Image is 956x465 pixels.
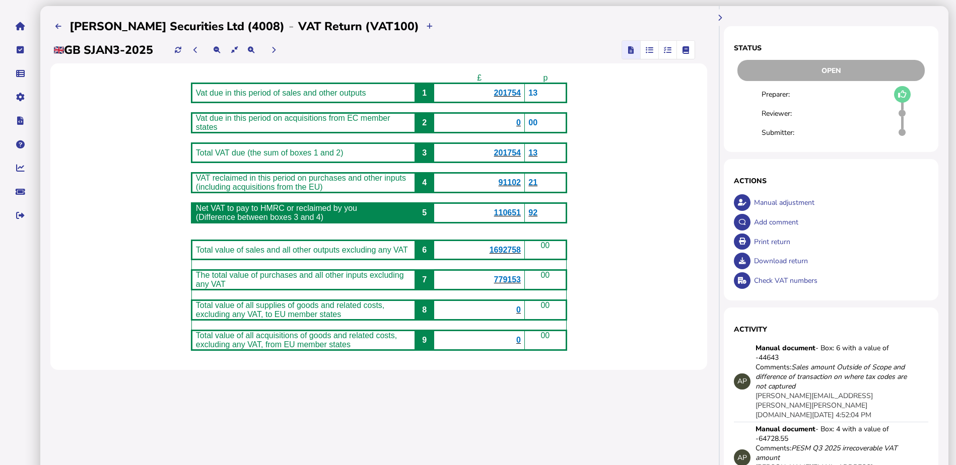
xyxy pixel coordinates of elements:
span: 00 [528,118,537,127]
div: Preparer: [762,90,814,99]
span: 21 [528,178,537,187]
button: Upload transactions [422,18,438,35]
mat-button-toggle: Return view [622,41,640,59]
span: 00 [540,331,550,340]
div: Add comment [752,212,928,232]
span: Net VAT to pay to HMRC or reclaimed by you [196,204,357,212]
mat-button-toggle: Ledger [676,41,695,59]
button: Insights [10,158,31,179]
span: 9 [422,336,427,344]
span: 0 [516,305,521,314]
h2: VAT Return (VAT100) [298,19,419,34]
h1: Actions [734,176,928,186]
button: Home [10,16,31,37]
span: 13 [528,148,537,157]
span: 00 [540,241,550,250]
span: £ [477,73,482,82]
span: 91102 [498,178,521,187]
h2: [PERSON_NAME] Securities Ltd (4008) [70,19,285,34]
span: 1692758 [490,246,521,254]
button: Developer hub links [10,110,31,131]
span: p [543,73,548,82]
span: 4 [422,178,427,187]
div: - Box: 6 with a value of -44643 [756,343,907,362]
button: Open printable view of return. [734,234,750,250]
div: Comments: [756,362,907,391]
span: The total value of purchases and all other inputs excluding any VAT [196,271,404,288]
button: Hide [712,10,728,26]
span: 00 [540,271,550,279]
div: Submitter: [762,128,814,137]
span: VAT reclaimed in this period on purchases and other inputs (including acquisitions from the EU) [196,174,406,191]
h1: Status [734,43,928,53]
button: Reset the return view [226,42,243,58]
h1: Activity [734,325,928,334]
app-user-presentation: [PERSON_NAME][EMAIL_ADDRESS][PERSON_NAME][PERSON_NAME][DOMAIN_NAME] [756,391,873,420]
button: Help pages [10,134,31,155]
div: Manual adjustment [752,193,928,212]
button: Raise a support ticket [10,181,31,202]
span: 00 [540,301,550,309]
span: 8 [422,305,427,314]
span: 7 [422,275,427,284]
span: Total value of all supplies of goods and related costs, excluding any VAT, to EU member states [196,301,384,319]
span: Vat due in this period of sales and other outputs [196,89,366,97]
strong: Manual document [756,424,815,434]
span: Vat due in this period on acquisitions from EC member states [196,114,390,131]
span: 5 [422,208,427,217]
div: AP [734,373,750,390]
b: 201754 [494,148,521,157]
button: Sign out [10,205,31,226]
div: - Box: 4 with a value of -64728.55 [756,424,907,443]
div: Download return [752,251,928,271]
div: [DATE] 4:52:04 PM [756,391,907,420]
strong: Manual document [756,343,815,353]
span: (Difference between boxes 3 and 4) [196,213,323,221]
span: Total value of sales and all other outputs excluding any VAT [196,246,408,254]
div: Reviewer: [762,109,814,118]
div: Open [737,60,925,81]
div: Comments: [756,443,907,462]
mat-button-toggle: Reconcilliation view by document [640,41,658,59]
button: Next period [265,42,282,58]
span: 13 [528,89,537,97]
button: Make the return view smaller [209,42,226,58]
i: Sales amount Outside of Scope and difference of transaction on where tax codes are not captured [756,362,907,391]
button: Mark as draft [894,86,911,103]
button: Check VAT numbers on return. [734,272,750,289]
span: 2 [422,118,427,127]
img: gb.png [54,46,64,54]
span: 201754 [494,89,521,97]
mat-button-toggle: Reconcilliation view by tax code [658,41,676,59]
button: Make an adjustment to this return. [734,194,750,211]
button: Refresh data for current period [170,42,186,58]
span: 6 [422,246,427,254]
span: 0 [516,118,521,127]
div: Check VAT numbers [752,271,928,290]
button: Manage settings [10,87,31,108]
span: 779153 [494,275,521,284]
div: Print return [752,232,928,252]
h2: GB SJAN3-2025 [54,42,153,58]
span: 1 [422,89,427,97]
div: - [285,18,298,34]
b: 110651 [494,208,521,217]
button: Upload list [50,18,67,35]
span: 3 [422,148,427,157]
span: Total VAT due (the sum of boxes 1 and 2) [196,148,344,157]
span: 0 [516,336,521,344]
button: Data manager [10,63,31,84]
button: Make a comment in the activity log. [734,214,750,230]
span: 92 [528,208,537,217]
span: Total value of all acquisitions of goods and related costs, excluding any VAT, from EU member states [196,331,397,349]
button: Tasks [10,39,31,60]
button: Download return [734,253,750,269]
i: PESM Q3 2025 irrecoverable VAT amount [756,443,897,462]
button: Previous period [187,42,204,58]
div: Return status - Actions are restricted to nominated users [734,60,928,81]
button: Make the return view larger [243,42,259,58]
